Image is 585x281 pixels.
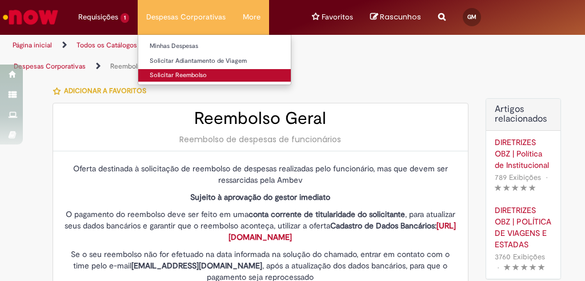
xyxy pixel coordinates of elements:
[495,105,552,125] h3: Artigos relacionados
[467,13,476,21] span: GM
[495,252,545,262] span: 3760 Exibições
[65,134,457,145] div: Reembolso de despesas de funcionários
[65,109,457,128] h2: Reembolso Geral
[78,11,118,23] span: Requisições
[13,41,52,50] a: Página inicial
[229,220,456,242] strong: Cadastro de Dados Bancários:
[249,209,405,219] strong: conta corrente de titularidade do solicitante
[495,172,541,182] span: 789 Exibições
[146,11,226,23] span: Despesas Corporativas
[229,220,456,242] a: [URL][DOMAIN_NAME]
[138,40,291,53] a: Minhas Despesas
[9,35,332,77] ul: Trilhas de página
[322,11,353,23] span: Favoritos
[65,163,457,186] p: Oferta destinada à solicitação de reembolso de despesas realizadas pelo funcionário, mas que deve...
[138,34,291,85] ul: Despesas Corporativas
[370,11,421,22] a: No momento, sua lista de rascunhos tem 0 Itens
[543,170,550,185] span: •
[1,6,60,29] img: ServiceNow
[495,204,552,250] a: DIRETRIZES OBZ | POLÍTICA DE VIAGENS E ESTADAS
[495,137,552,171] a: DIRETRIZES OBZ | Política de Institucional
[243,11,261,23] span: More
[121,13,129,23] span: 1
[131,260,262,271] strong: [EMAIL_ADDRESS][DOMAIN_NAME]
[495,260,502,275] span: •
[53,79,153,103] button: Adicionar a Favoritos
[110,62,163,71] a: Reembolso Geral
[14,62,86,71] a: Despesas Corporativas
[77,41,137,50] a: Todos os Catálogos
[138,55,291,67] a: Solicitar Adiantamento de Viagem
[380,11,421,22] span: Rascunhos
[138,69,291,82] a: Solicitar Reembolso
[64,86,146,95] span: Adicionar a Favoritos
[65,208,457,243] p: O pagamento do reembolso deve ser feito em uma , para atualizar seus dados bancários e garantir q...
[190,192,330,202] strong: Sujeito à aprovação do gestor imediato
